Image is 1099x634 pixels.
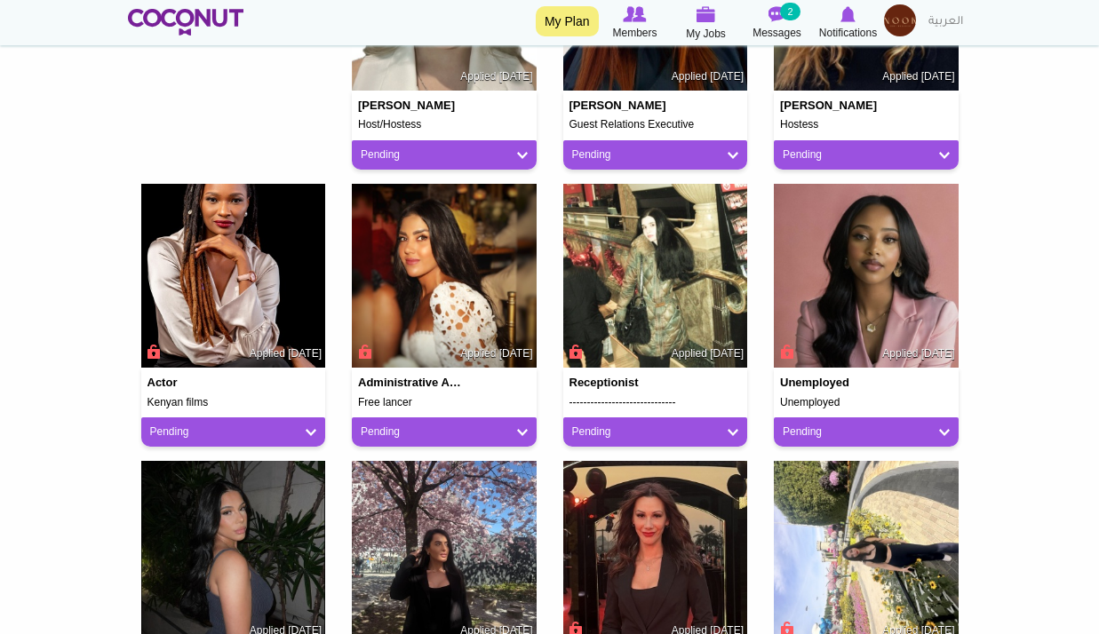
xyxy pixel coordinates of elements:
[697,6,716,22] img: My Jobs
[753,24,801,42] span: Messages
[355,343,371,361] span: Connect to Unlock the Profile
[783,147,950,162] a: Pending
[147,397,320,408] h5: Kenyan films
[128,9,244,36] img: Home
[352,184,537,369] img: Nagham Al Banna's picture
[569,119,742,131] h5: Guest Relations Executive
[612,24,657,42] span: Members
[813,4,884,42] a: Notifications Notifications
[150,424,317,440] a: Pending
[361,147,528,162] a: Pending
[819,24,877,42] span: Notifications
[569,397,742,408] h5: ------------------------------
[147,376,251,389] h4: actor
[780,397,952,408] h5: Unemployed
[600,4,671,42] a: Browse Members Members
[742,4,813,42] a: Messages Messages 2
[920,4,972,40] a: العربية
[671,4,742,43] a: My Jobs My Jobs
[780,119,952,131] h5: Hostess
[774,184,959,369] img: Tehtna Tadesse's picture
[536,6,599,36] a: My Plan
[563,184,748,369] img: Ljiljana Filipovic's picture
[358,376,461,389] h4: Administrative Assistant
[783,424,950,440] a: Pending
[780,3,800,20] small: 2
[769,6,786,22] img: Messages
[358,119,530,131] h5: Host/Hostess
[569,99,673,112] h4: [PERSON_NAME]
[141,184,326,369] img: mercy evelia's picture
[358,99,461,112] h4: [PERSON_NAME]
[686,25,726,43] span: My Jobs
[145,343,161,361] span: Connect to Unlock the Profile
[840,6,856,22] img: Notifications
[358,397,530,408] h5: Free lancer
[777,343,793,361] span: Connect to Unlock the Profile
[572,424,739,440] a: Pending
[361,424,528,440] a: Pending
[623,6,646,22] img: Browse Members
[569,376,673,389] h4: Receptionist
[572,147,739,162] a: Pending
[780,99,883,112] h4: [PERSON_NAME]
[567,343,583,361] span: Connect to Unlock the Profile
[780,376,883,389] h4: Unemployed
